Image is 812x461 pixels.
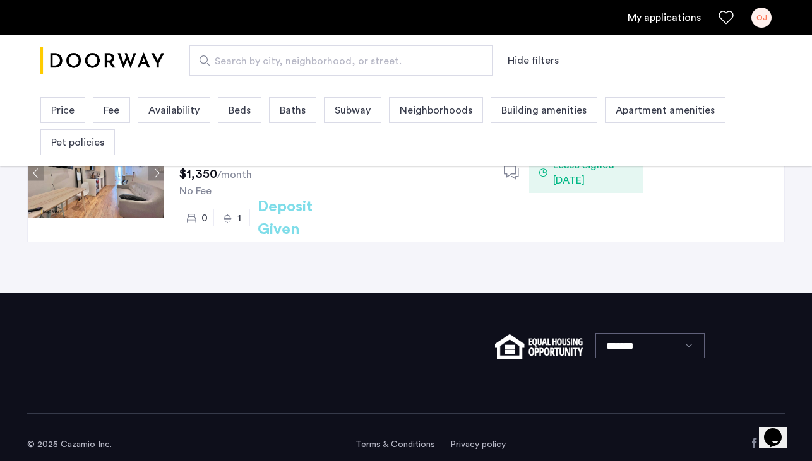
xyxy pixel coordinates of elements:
img: equal-housing.png [495,334,583,359]
span: Availability [148,103,200,118]
a: Facebook [749,438,760,448]
sub: /month [217,170,252,180]
span: © 2025 Cazamio Inc. [27,440,112,449]
span: Beds [229,103,251,118]
button: Previous apartment [28,165,44,181]
select: Language select [595,333,705,358]
a: Terms and conditions [355,438,435,451]
span: Fee [104,103,119,118]
span: $1,350 [179,168,217,180]
span: Search by city, neighborhood, or street. [215,54,457,69]
a: Cazamio logo [40,37,164,85]
img: logo [40,37,164,85]
button: Next apartment [148,165,164,181]
a: Privacy policy [450,438,506,451]
span: No Fee [179,186,212,196]
span: Baths [280,103,306,118]
span: 1 [237,213,241,223]
span: Pet policies [51,135,104,150]
img: Apartment photo [28,127,164,218]
a: My application [628,10,701,25]
a: Favorites [719,10,734,25]
span: Price [51,103,75,118]
span: Subway [335,103,371,118]
span: Apartment amenities [616,103,715,118]
span: Building amenities [501,103,587,118]
span: Lease Signed [DATE] [553,158,633,188]
input: Apartment Search [189,45,493,76]
div: OJ [751,8,772,28]
button: Show or hide filters [508,53,559,68]
h2: Deposit Given [258,195,358,241]
iframe: chat widget [759,411,799,448]
span: Neighborhoods [400,103,472,118]
span: 0 [201,213,208,223]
